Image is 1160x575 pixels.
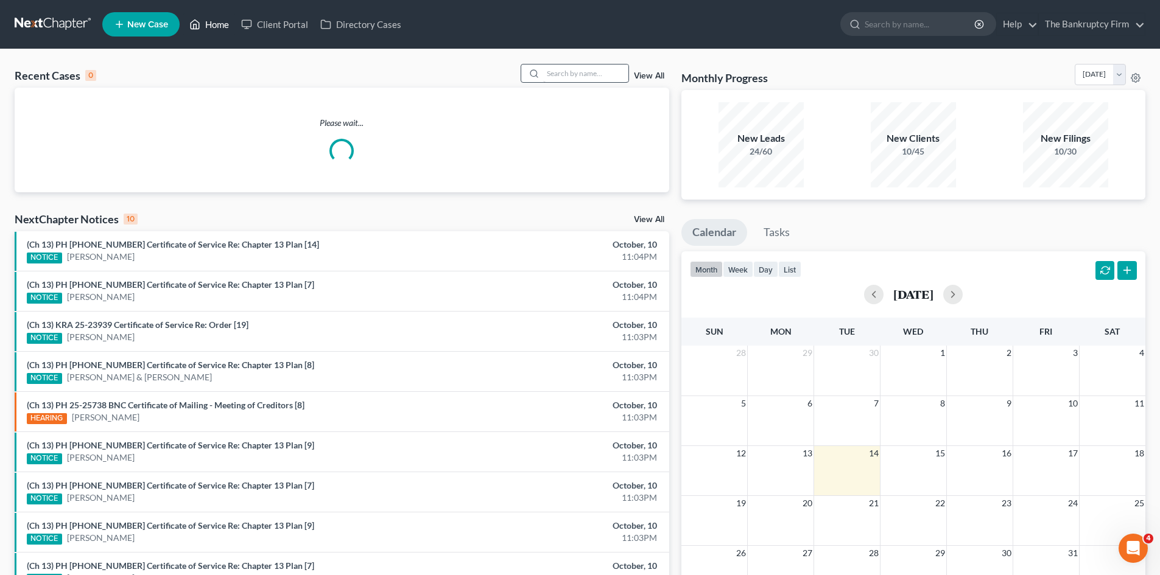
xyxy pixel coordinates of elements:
[903,326,923,336] span: Wed
[455,439,657,451] div: October, 10
[455,560,657,572] div: October, 10
[27,534,62,545] div: NOTICE
[1023,131,1108,145] div: New Filings
[1119,534,1148,563] iframe: Intercom live chat
[1133,446,1145,461] span: 18
[681,219,747,246] a: Calendar
[455,479,657,492] div: October, 10
[723,261,753,277] button: week
[127,20,168,29] span: New Case
[67,451,135,464] a: [PERSON_NAME]
[27,319,248,330] a: (Ch 13) KRA 25-23939 Certificate of Service Re: Order [19]
[455,251,657,263] div: 11:04PM
[997,13,1038,35] a: Help
[873,396,880,411] span: 7
[455,451,657,464] div: 11:03PM
[806,396,814,411] span: 6
[971,326,988,336] span: Thu
[871,145,956,158] div: 10/45
[690,261,723,277] button: month
[1067,496,1079,511] span: 24
[1000,546,1013,560] span: 30
[1133,396,1145,411] span: 11
[455,532,657,544] div: 11:03PM
[85,70,96,81] div: 0
[455,239,657,251] div: October, 10
[634,72,664,80] a: View All
[455,492,657,504] div: 11:03PM
[27,413,67,424] div: HEARING
[735,446,747,461] span: 12
[1138,346,1145,360] span: 4
[1072,346,1079,360] span: 3
[72,411,139,423] a: [PERSON_NAME]
[934,546,946,560] span: 29
[778,261,801,277] button: list
[455,331,657,343] div: 11:03PM
[706,326,723,336] span: Sun
[235,13,314,35] a: Client Portal
[27,360,314,370] a: (Ch 13) PH [PHONE_NUMBER] Certificate of Service Re: Chapter 13 Plan [8]
[455,371,657,383] div: 11:03PM
[27,560,314,571] a: (Ch 13) PH [PHONE_NUMBER] Certificate of Service Re: Chapter 13 Plan [7]
[1144,534,1153,543] span: 4
[67,331,135,343] a: [PERSON_NAME]
[1133,496,1145,511] span: 25
[67,251,135,263] a: [PERSON_NAME]
[801,346,814,360] span: 29
[27,400,304,410] a: (Ch 13) PH 25-25738 BNC Certificate of Mailing - Meeting of Creditors [8]
[183,13,235,35] a: Home
[455,319,657,331] div: October, 10
[15,212,138,226] div: NextChapter Notices
[868,546,880,560] span: 28
[67,291,135,303] a: [PERSON_NAME]
[1067,396,1079,411] span: 10
[868,496,880,511] span: 21
[1005,346,1013,360] span: 2
[455,279,657,291] div: October, 10
[27,239,319,249] a: (Ch 13) PH [PHONE_NUMBER] Certificate of Service Re: Chapter 13 Plan [14]
[27,293,62,304] div: NOTICE
[455,399,657,411] div: October, 10
[1000,496,1013,511] span: 23
[1023,145,1108,158] div: 10/30
[1039,326,1052,336] span: Fri
[753,219,801,246] a: Tasks
[67,492,135,504] a: [PERSON_NAME]
[719,145,804,158] div: 24/60
[15,68,96,83] div: Recent Cases
[27,253,62,263] div: NOTICE
[735,496,747,511] span: 19
[27,453,62,464] div: NOTICE
[455,411,657,423] div: 11:03PM
[1039,13,1145,35] a: The Bankruptcy Firm
[15,117,669,129] p: Please wait...
[543,64,628,82] input: Search by name...
[801,496,814,511] span: 20
[1000,446,1013,461] span: 16
[1067,546,1079,560] span: 31
[735,546,747,560] span: 26
[868,446,880,461] span: 14
[865,13,976,35] input: Search by name...
[839,326,855,336] span: Tue
[314,13,407,35] a: Directory Cases
[934,496,946,511] span: 22
[67,371,212,383] a: [PERSON_NAME] & [PERSON_NAME]
[455,520,657,532] div: October, 10
[27,480,314,490] a: (Ch 13) PH [PHONE_NUMBER] Certificate of Service Re: Chapter 13 Plan [7]
[740,396,747,411] span: 5
[735,346,747,360] span: 28
[455,359,657,371] div: October, 10
[893,288,933,301] h2: [DATE]
[801,446,814,461] span: 13
[27,520,314,531] a: (Ch 13) PH [PHONE_NUMBER] Certificate of Service Re: Chapter 13 Plan [9]
[1105,326,1120,336] span: Sat
[27,373,62,384] div: NOTICE
[1067,446,1079,461] span: 17
[124,214,138,225] div: 10
[27,279,314,290] a: (Ch 13) PH [PHONE_NUMBER] Certificate of Service Re: Chapter 13 Plan [7]
[719,131,804,145] div: New Leads
[801,546,814,560] span: 27
[753,261,778,277] button: day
